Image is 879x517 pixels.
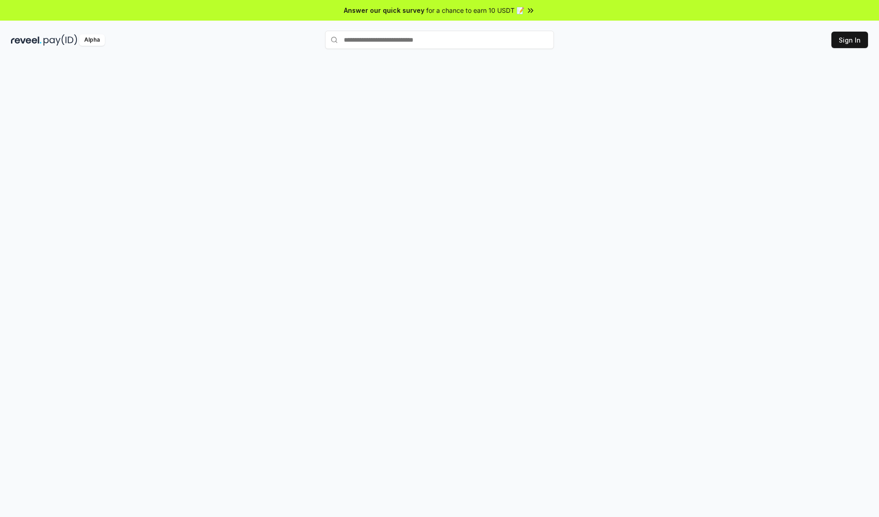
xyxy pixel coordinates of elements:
div: Alpha [79,34,105,46]
span: Answer our quick survey [344,5,424,15]
img: pay_id [43,34,77,46]
button: Sign In [831,32,868,48]
span: for a chance to earn 10 USDT 📝 [426,5,524,15]
img: reveel_dark [11,34,42,46]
